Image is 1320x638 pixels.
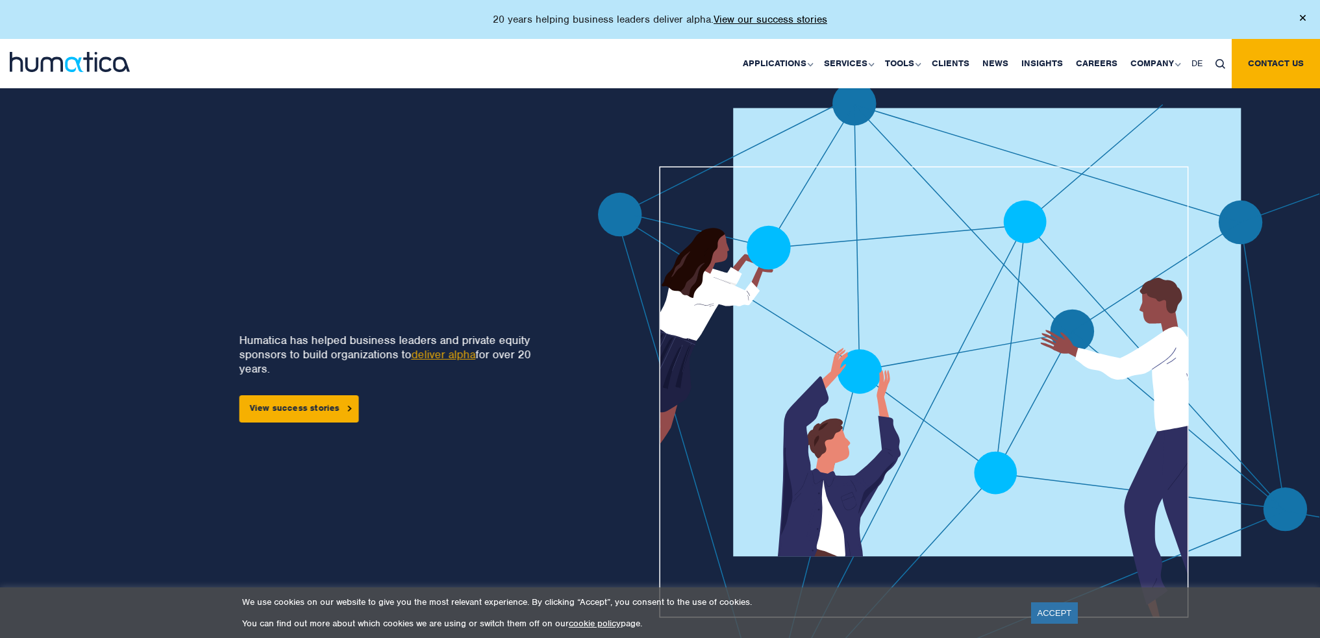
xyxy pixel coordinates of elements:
a: Clients [925,39,976,88]
span: DE [1191,58,1202,69]
img: search_icon [1215,59,1225,69]
a: Contact us [1232,39,1320,88]
p: 20 years helping business leaders deliver alpha. [493,13,827,26]
p: You can find out more about which cookies we are using or switch them off on our page. [242,618,1015,629]
p: Humatica has helped business leaders and private equity sponsors to build organizations to for ov... [239,333,560,376]
img: arrowicon [347,406,351,411]
a: ACCEPT [1031,602,1078,624]
a: View success stories [239,395,358,423]
a: cookie policy [569,618,621,629]
a: Careers [1069,39,1124,88]
a: News [976,39,1015,88]
a: Applications [736,39,817,88]
a: DE [1185,39,1209,88]
a: deliver alpha [411,347,475,362]
a: View our success stories [714,13,827,26]
a: Company [1124,39,1185,88]
p: We use cookies on our website to give you the most relevant experience. By clicking “Accept”, you... [242,596,1015,607]
a: Insights [1015,39,1069,88]
a: Services [817,39,878,88]
a: Tools [878,39,925,88]
img: logo [10,52,130,72]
